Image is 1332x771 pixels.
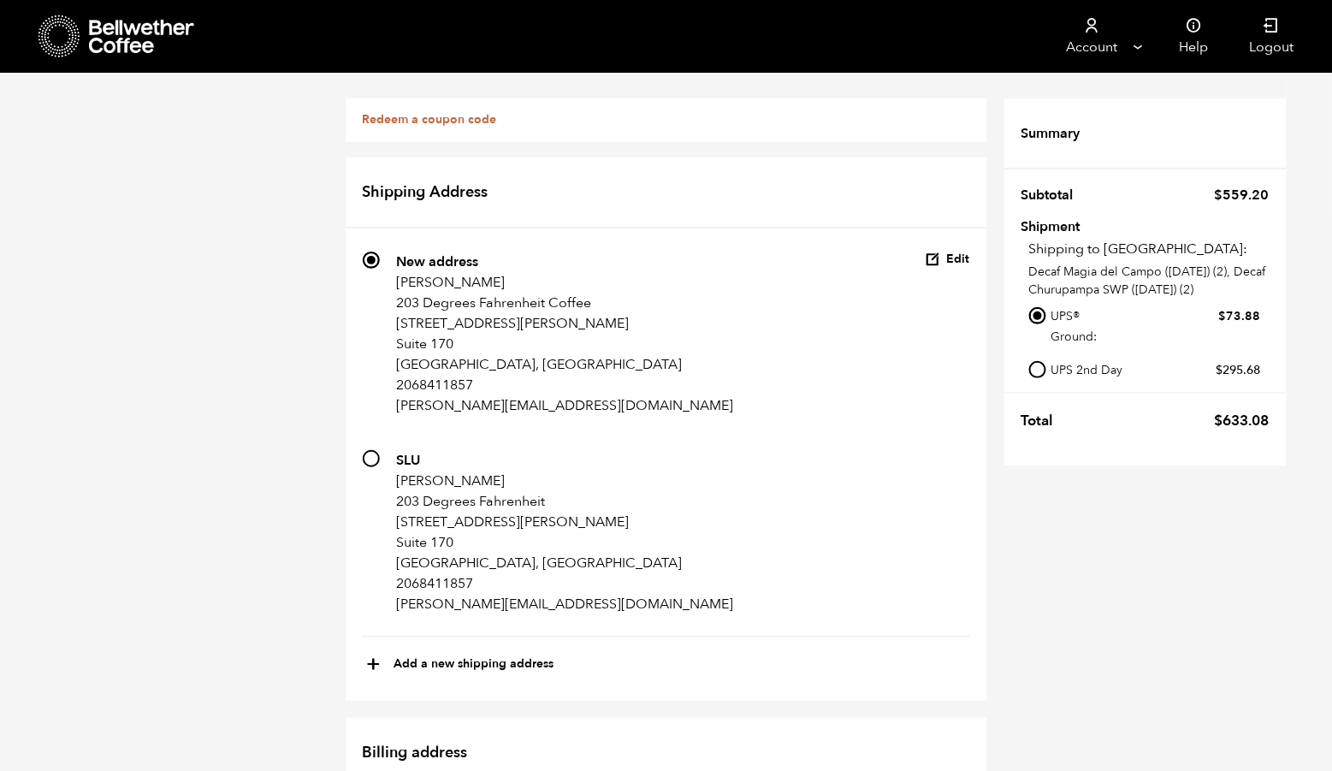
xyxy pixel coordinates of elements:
p: 2068411857 [397,375,734,395]
p: [STREET_ADDRESS][PERSON_NAME] [397,512,734,532]
p: [PERSON_NAME] [397,471,734,491]
bdi: 295.68 [1217,362,1261,378]
th: Total [1021,402,1064,440]
input: SLU [PERSON_NAME] 203 Degrees Fahrenheit [STREET_ADDRESS][PERSON_NAME] Suite 170 [GEOGRAPHIC_DATA... [363,450,380,467]
th: Summary [1021,116,1091,151]
p: 2068411857 [397,573,734,594]
p: [PERSON_NAME] [397,272,734,293]
th: Shipment [1021,220,1120,231]
button: +Add a new shipping address [367,650,554,679]
bdi: 633.08 [1215,411,1270,430]
input: New address [PERSON_NAME] 203 Degrees Fahrenheit Coffee [STREET_ADDRESS][PERSON_NAME] Suite 170 [... [363,252,380,269]
th: Subtotal [1021,177,1084,213]
label: UPS® Ground: [1051,305,1260,347]
p: [PERSON_NAME][EMAIL_ADDRESS][DOMAIN_NAME] [397,594,734,614]
p: 203 Degrees Fahrenheit [397,491,734,512]
p: [PERSON_NAME][EMAIL_ADDRESS][DOMAIN_NAME] [397,395,734,416]
span: $ [1217,362,1223,378]
p: Decaf Magia del Campo ([DATE]) (2), Decaf Churupampa SWP ([DATE]) (2) [1029,263,1270,299]
bdi: 73.88 [1219,308,1261,324]
p: [STREET_ADDRESS][PERSON_NAME] [397,313,734,334]
p: Suite 170 [397,334,734,354]
strong: SLU [397,451,421,470]
strong: New address [397,252,479,271]
span: $ [1215,186,1223,205]
a: Redeem a coupon code [363,111,497,128]
p: Suite 170 [397,532,734,553]
span: $ [1215,411,1223,430]
p: [GEOGRAPHIC_DATA], [GEOGRAPHIC_DATA] [397,354,734,375]
p: Shipping to [GEOGRAPHIC_DATA]: [1029,239,1270,259]
h2: Shipping Address [346,157,987,229]
p: [GEOGRAPHIC_DATA], [GEOGRAPHIC_DATA] [397,553,734,573]
span: + [367,650,382,679]
span: $ [1219,308,1227,324]
button: Edit [926,252,970,268]
label: UPS 2nd Day Air®: [1051,359,1260,401]
bdi: 559.20 [1215,186,1270,205]
p: 203 Degrees Fahrenheit Coffee [397,293,734,313]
